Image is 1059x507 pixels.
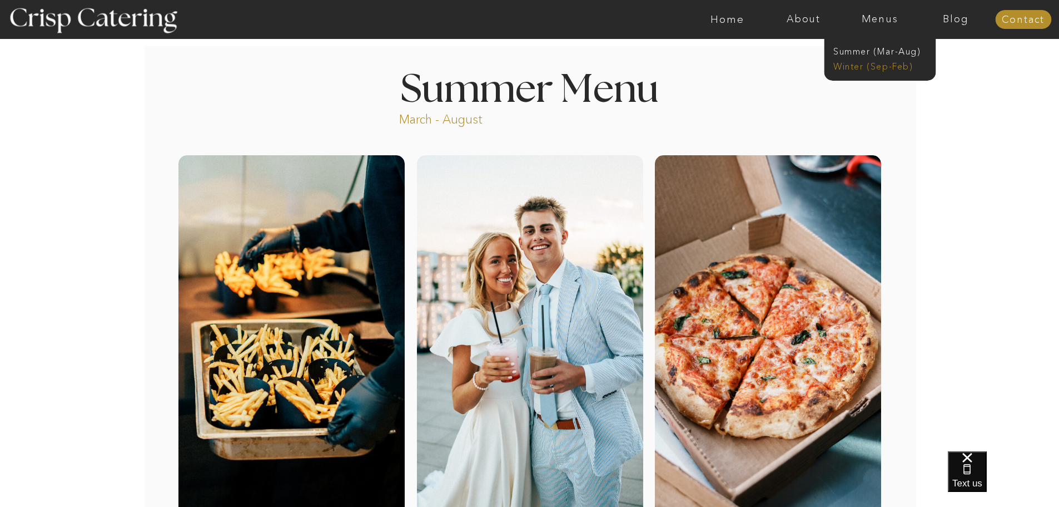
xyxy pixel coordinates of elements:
[842,14,918,25] a: Menus
[689,14,765,25] a: Home
[995,14,1051,26] a: Contact
[833,45,933,56] a: Summer (Mar-Aug)
[399,111,552,124] p: March - August
[375,71,684,104] h1: Summer Menu
[948,451,1059,507] iframe: podium webchat widget bubble
[765,14,842,25] a: About
[833,60,924,71] a: Winter (Sep-Feb)
[918,14,994,25] a: Blog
